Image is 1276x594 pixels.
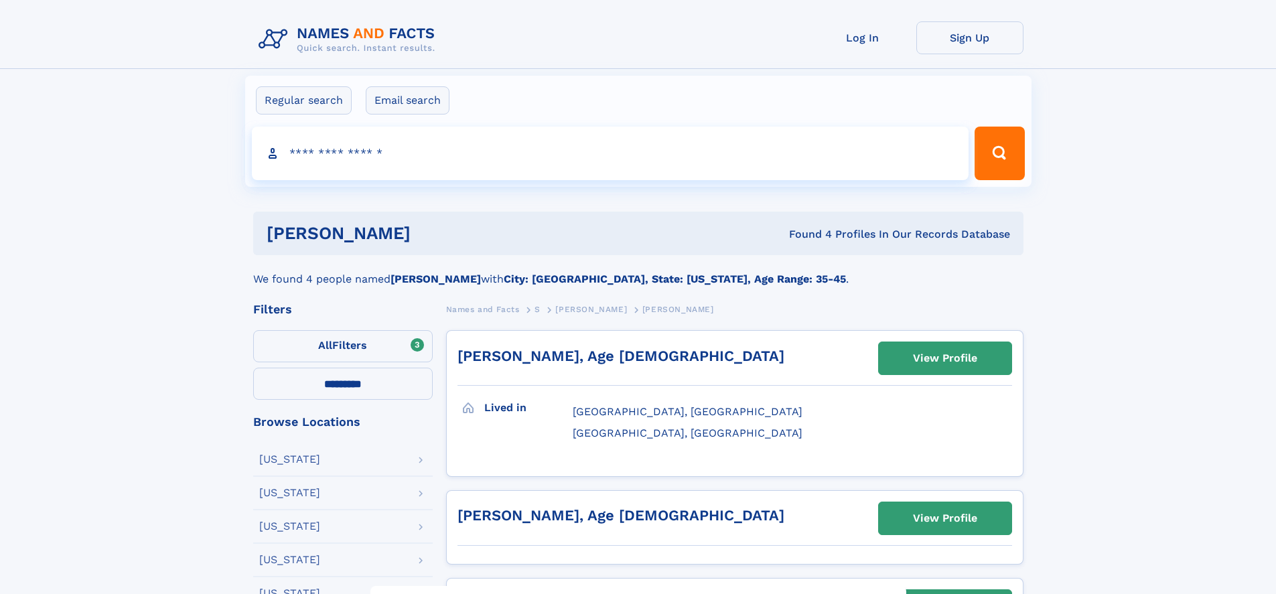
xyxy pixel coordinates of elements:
a: Names and Facts [446,301,520,317]
span: [PERSON_NAME] [642,305,714,314]
div: [US_STATE] [259,488,320,498]
button: Search Button [975,127,1024,180]
span: S [535,305,541,314]
span: [GEOGRAPHIC_DATA], [GEOGRAPHIC_DATA] [573,427,802,439]
a: Log In [809,21,916,54]
a: [PERSON_NAME], Age [DEMOGRAPHIC_DATA] [457,507,784,524]
img: Logo Names and Facts [253,21,446,58]
div: Found 4 Profiles In Our Records Database [599,227,1010,242]
div: Browse Locations [253,416,433,428]
b: [PERSON_NAME] [391,273,481,285]
div: Filters [253,303,433,315]
label: Email search [366,86,449,115]
span: [PERSON_NAME] [555,305,627,314]
div: [US_STATE] [259,454,320,465]
span: All [318,339,332,352]
b: City: [GEOGRAPHIC_DATA], State: [US_STATE], Age Range: 35-45 [504,273,846,285]
a: Sign Up [916,21,1023,54]
input: search input [252,127,969,180]
a: [PERSON_NAME] [555,301,627,317]
div: View Profile [913,343,977,374]
label: Regular search [256,86,352,115]
h1: [PERSON_NAME] [267,225,600,242]
div: We found 4 people named with . [253,255,1023,287]
a: [PERSON_NAME], Age [DEMOGRAPHIC_DATA] [457,348,784,364]
span: [GEOGRAPHIC_DATA], [GEOGRAPHIC_DATA] [573,405,802,418]
div: [US_STATE] [259,521,320,532]
a: View Profile [879,342,1011,374]
h3: Lived in [484,396,573,419]
a: S [535,301,541,317]
div: View Profile [913,503,977,534]
div: [US_STATE] [259,554,320,565]
label: Filters [253,330,433,362]
a: View Profile [879,502,1011,534]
